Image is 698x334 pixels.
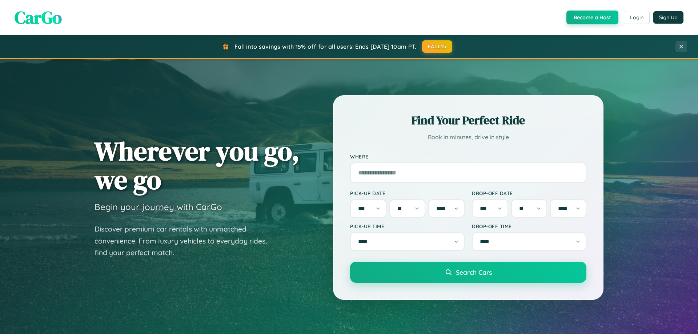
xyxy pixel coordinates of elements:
h2: Find Your Perfect Ride [350,112,586,128]
label: Where [350,153,586,160]
button: Search Cars [350,262,586,283]
h3: Begin your journey with CarGo [95,201,222,212]
button: Login [624,11,650,24]
p: Book in minutes, drive in style [350,132,586,142]
h1: Wherever you go, we go [95,137,300,194]
span: CarGo [15,5,62,29]
label: Pick-up Time [350,223,465,229]
button: FALL15 [422,40,453,53]
label: Drop-off Date [472,190,586,196]
span: Search Cars [456,268,492,276]
button: Become a Host [566,11,618,24]
button: Sign Up [653,11,683,24]
label: Drop-off Time [472,223,586,229]
span: Fall into savings with 15% off for all users! Ends [DATE] 10am PT. [234,43,417,50]
p: Discover premium car rentals with unmatched convenience. From luxury vehicles to everyday rides, ... [95,223,276,259]
label: Pick-up Date [350,190,465,196]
